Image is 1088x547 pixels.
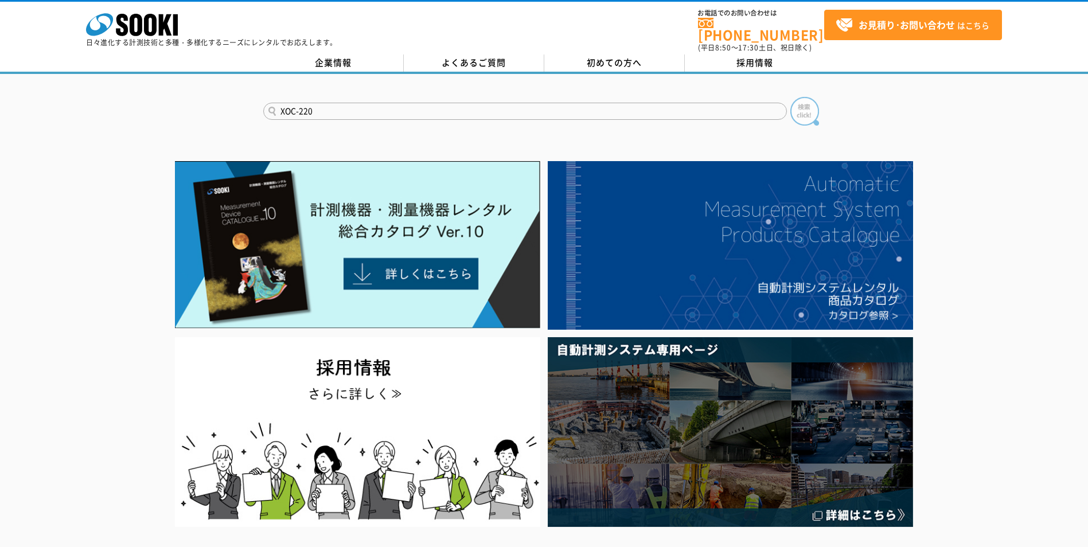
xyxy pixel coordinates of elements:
a: 企業情報 [263,54,404,72]
img: SOOKI recruit [175,337,540,527]
input: 商品名、型式、NETIS番号を入力してください [263,103,787,120]
span: 初めての方へ [587,56,642,69]
span: 17:30 [738,42,759,53]
span: お電話でのお問い合わせは [698,10,824,17]
img: 自動計測システムカタログ [548,161,913,330]
strong: お見積り･お問い合わせ [859,18,955,32]
p: 日々進化する計測技術と多種・多様化するニーズにレンタルでお応えします。 [86,39,337,46]
a: お見積り･お問い合わせはこちら [824,10,1002,40]
a: [PHONE_NUMBER] [698,18,824,41]
a: よくあるご質問 [404,54,544,72]
img: btn_search.png [790,97,819,126]
a: 採用情報 [685,54,825,72]
img: 自動計測システム専用ページ [548,337,913,527]
a: 初めての方へ [544,54,685,72]
span: はこちら [836,17,989,34]
img: Catalog Ver10 [175,161,540,329]
span: 8:50 [715,42,731,53]
span: (平日 ～ 土日、祝日除く) [698,42,812,53]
